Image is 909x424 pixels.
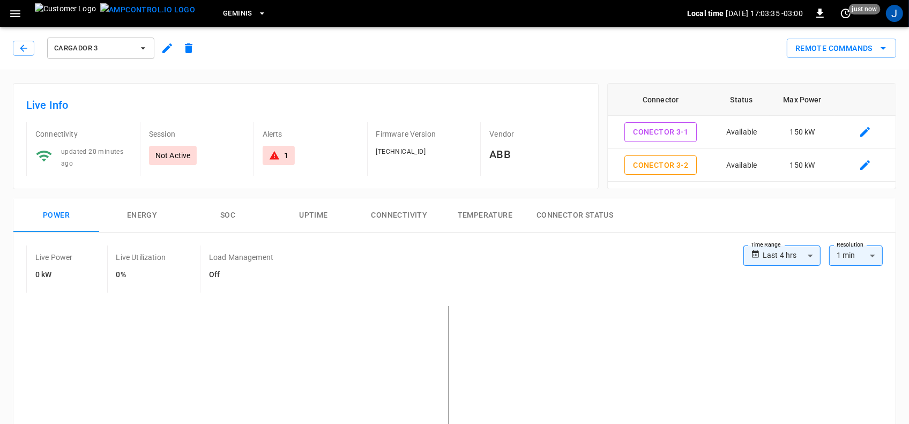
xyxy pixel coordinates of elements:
[886,5,903,22] div: profile-icon
[726,8,803,19] p: [DATE] 17:03:35 -03:00
[13,198,99,233] button: Power
[35,129,131,139] p: Connectivity
[185,198,271,233] button: SOC
[770,182,835,215] td: 150 kW
[284,150,288,161] div: 1
[47,38,154,59] button: Cargador 3
[770,84,835,116] th: Max Power
[376,129,472,139] p: Firmware Version
[223,8,252,20] span: Geminis
[837,5,854,22] button: set refresh interval
[787,39,896,58] div: remote commands options
[26,96,585,114] h6: Live Info
[219,3,271,24] button: Geminis
[35,3,96,24] img: Customer Logo
[209,269,273,281] h6: Off
[751,241,781,249] label: Time Range
[849,4,881,14] span: just now
[149,129,245,139] p: Session
[99,198,185,233] button: Energy
[100,3,195,17] img: ampcontrol.io logo
[713,84,770,116] th: Status
[35,252,73,263] p: Live Power
[356,198,442,233] button: Connectivity
[209,252,273,263] p: Load Management
[713,116,770,149] td: Available
[116,269,166,281] h6: 0%
[687,8,724,19] p: Local time
[787,39,896,58] button: Remote Commands
[116,252,166,263] p: Live Utilization
[608,84,713,116] th: Connector
[155,150,191,161] p: Not Active
[489,129,585,139] p: Vendor
[263,129,359,139] p: Alerts
[54,42,133,55] span: Cargador 3
[770,116,835,149] td: 150 kW
[713,149,770,182] td: Available
[35,269,73,281] h6: 0 kW
[713,182,770,215] td: Available
[763,246,821,266] div: Last 4 hrs
[608,84,896,248] table: connector table
[528,198,622,233] button: Connector Status
[61,148,123,167] span: updated 20 minutes ago
[489,146,585,163] h6: ABB
[624,155,697,175] button: Conector 3-2
[829,246,883,266] div: 1 min
[376,148,426,155] span: [TECHNICAL_ID]
[770,149,835,182] td: 150 kW
[624,122,697,142] button: Conector 3-1
[442,198,528,233] button: Temperature
[837,241,863,249] label: Resolution
[271,198,356,233] button: Uptime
